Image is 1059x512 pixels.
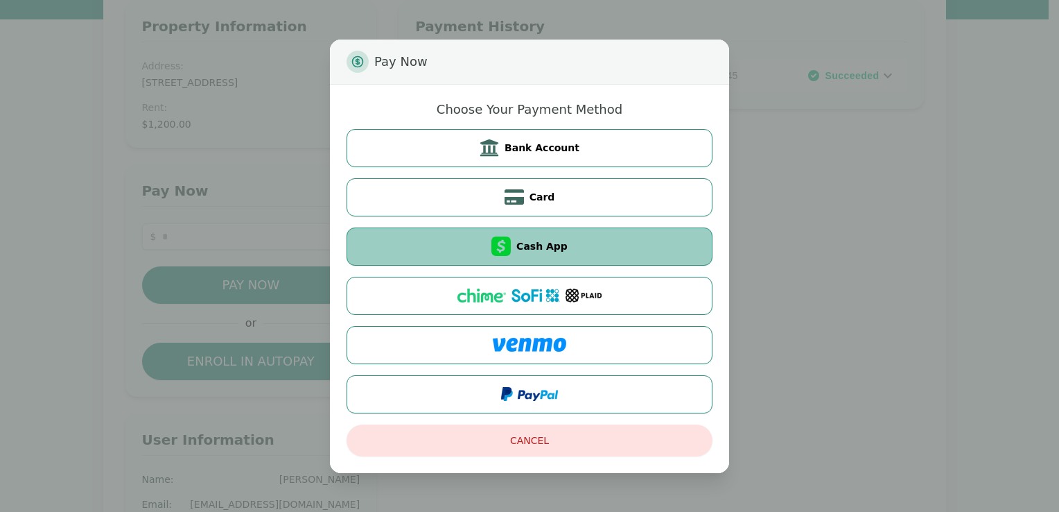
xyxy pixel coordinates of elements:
[347,228,712,266] button: Cash App
[566,289,602,302] img: Plaid logo
[347,178,712,216] button: Card
[493,338,566,352] img: Venmo logo
[347,425,712,456] button: Cancel
[374,51,428,73] span: Pay Now
[516,239,568,253] span: Cash App
[457,289,506,302] img: Chime logo
[347,129,712,167] button: Bank Account
[437,101,622,118] h2: Choose Your Payment Method
[529,190,555,204] span: Card
[501,387,558,401] img: PayPal logo
[505,141,579,155] span: Bank Account
[511,289,560,302] img: SoFi logo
